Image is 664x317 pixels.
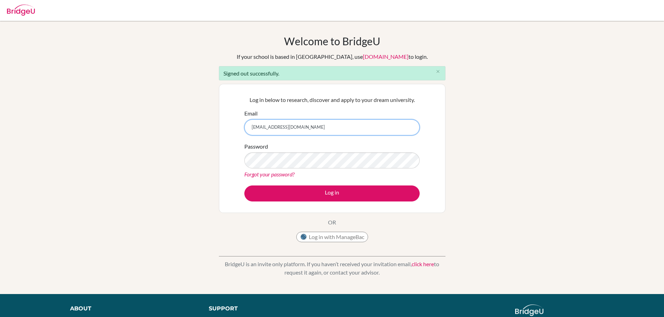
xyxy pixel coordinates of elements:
div: Support [209,304,324,313]
div: About [70,304,193,313]
div: If your school is based in [GEOGRAPHIC_DATA], use to login. [237,53,428,61]
i: close [435,69,441,74]
p: BridgeU is an invite only platform. If you haven’t received your invitation email, to request it ... [219,260,445,277]
a: click here [412,261,434,267]
button: Log in [244,185,420,201]
label: Email [244,109,258,118]
a: Forgot your password? [244,171,295,177]
button: Log in with ManageBac [296,232,368,242]
img: logo_white@2x-f4f0deed5e89b7ecb1c2cc34c3e3d731f90f0f143d5ea2071677605dd97b5244.png [515,304,543,316]
p: Log in below to research, discover and apply to your dream university. [244,96,420,104]
div: Signed out successfully. [219,66,445,80]
h1: Welcome to BridgeU [284,35,380,47]
img: Bridge-U [7,5,35,16]
a: [DOMAIN_NAME] [363,53,409,60]
button: Close [431,66,445,77]
label: Password [244,142,268,151]
p: OR [328,218,336,227]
